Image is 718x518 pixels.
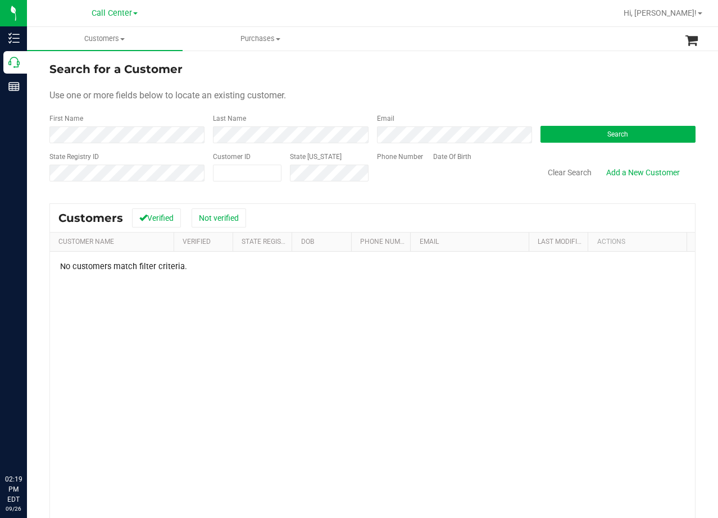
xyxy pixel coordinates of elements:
span: Search for a Customer [49,62,183,76]
label: First Name [49,113,83,124]
iframe: Resource center unread badge [33,426,47,440]
a: Verified [183,238,211,246]
a: State Registry Id [242,238,301,246]
p: 02:19 PM EDT [5,474,22,505]
label: Email [377,113,394,124]
inline-svg: Inventory [8,33,20,44]
button: Verified [132,208,181,228]
span: Use one or more fields below to locate an existing customer. [49,90,286,101]
p: 09/26 [5,505,22,513]
span: Hi, [PERSON_NAME]! [624,8,697,17]
span: Customers [58,211,123,225]
a: Purchases [183,27,338,51]
a: Phone Number [360,238,412,246]
button: Search [540,126,696,143]
button: Not verified [192,208,246,228]
div: No customers match filter criteria. [50,262,695,271]
a: Last Modified [538,238,585,246]
button: Clear Search [540,163,599,182]
div: Actions [597,238,683,246]
inline-svg: Reports [8,81,20,92]
label: Phone Number [377,152,423,162]
label: State [US_STATE] [290,152,342,162]
a: Customer Name [58,238,114,246]
label: State Registry ID [49,152,99,162]
span: Customers [27,34,183,44]
span: Search [607,130,628,138]
a: Email [420,238,439,246]
inline-svg: Call Center [8,57,20,68]
iframe: Resource center [11,428,45,462]
a: Customers [27,27,183,51]
label: Date Of Birth [433,152,471,162]
a: Add a New Customer [599,163,687,182]
a: DOB [301,238,314,246]
label: Customer ID [213,152,251,162]
span: Purchases [183,34,338,44]
label: Last Name [213,113,246,124]
span: Call Center [92,8,132,18]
